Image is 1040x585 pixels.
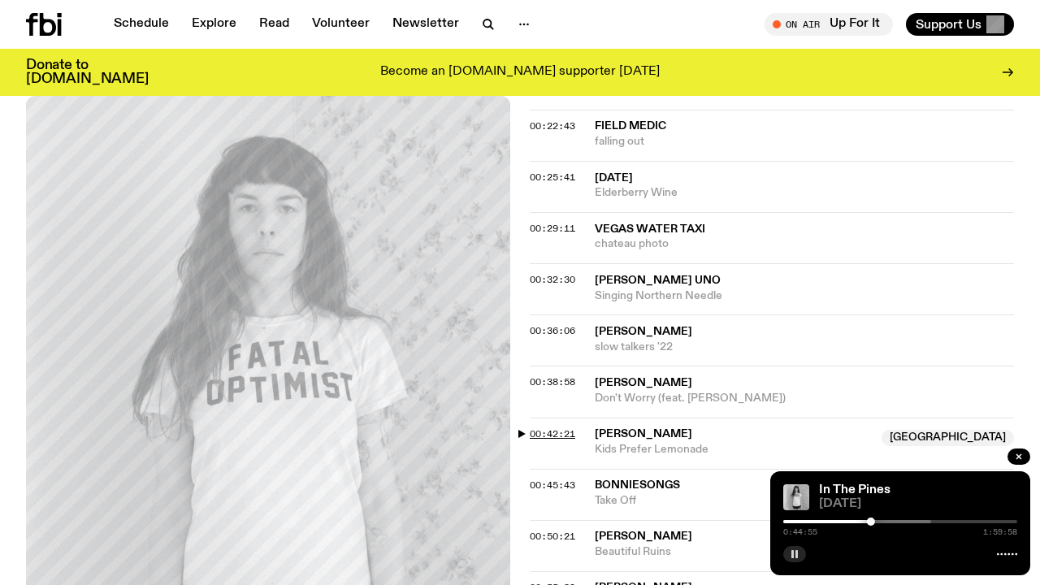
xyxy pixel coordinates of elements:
[882,430,1014,446] span: [GEOGRAPHIC_DATA]
[595,479,680,491] span: Bonniesongs
[595,531,692,542] span: [PERSON_NAME]
[530,481,575,490] button: 00:45:43
[595,442,872,457] span: Kids Prefer Lemonade
[595,236,1014,252] span: chateau photo
[819,483,890,496] a: In The Pines
[302,13,379,36] a: Volunteer
[530,171,575,184] span: 00:25:41
[765,13,893,36] button: On AirUp For It
[595,377,692,388] span: [PERSON_NAME]
[595,428,692,440] span: [PERSON_NAME]
[595,120,666,132] span: Field Medic
[983,528,1017,536] span: 1:59:58
[530,375,575,388] span: 00:38:58
[530,430,575,439] button: 00:42:21
[906,13,1014,36] button: Support Us
[26,58,149,86] h3: Donate to [DOMAIN_NAME]
[530,273,575,286] span: 00:32:30
[530,378,575,387] button: 00:38:58
[530,530,575,543] span: 00:50:21
[595,185,1014,201] span: Elderberry Wine
[383,13,469,36] a: Newsletter
[380,65,660,80] p: Become an [DOMAIN_NAME] supporter [DATE]
[595,326,692,337] span: [PERSON_NAME]
[595,275,721,286] span: [PERSON_NAME] Uno
[530,222,575,235] span: 00:29:11
[595,288,1014,304] span: Singing Northern Needle
[530,173,575,182] button: 00:25:41
[530,327,575,336] button: 00:36:06
[249,13,299,36] a: Read
[595,391,1014,406] span: Don't Worry (feat. [PERSON_NAME])
[530,275,575,284] button: 00:32:30
[595,340,1014,355] span: slow talkers '22
[530,427,575,440] span: 00:42:21
[916,17,981,32] span: Support Us
[530,119,575,132] span: 00:22:43
[595,493,872,509] span: Take Off
[595,544,1014,560] span: Beautiful Ruins
[595,134,1014,149] span: falling out
[530,479,575,492] span: 00:45:43
[595,172,633,184] span: [DATE]
[182,13,246,36] a: Explore
[595,223,705,235] span: vegas water taxi
[530,224,575,233] button: 00:29:11
[530,122,575,131] button: 00:22:43
[783,528,817,536] span: 0:44:55
[104,13,179,36] a: Schedule
[530,324,575,337] span: 00:36:06
[530,532,575,541] button: 00:50:21
[819,498,1017,510] span: [DATE]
